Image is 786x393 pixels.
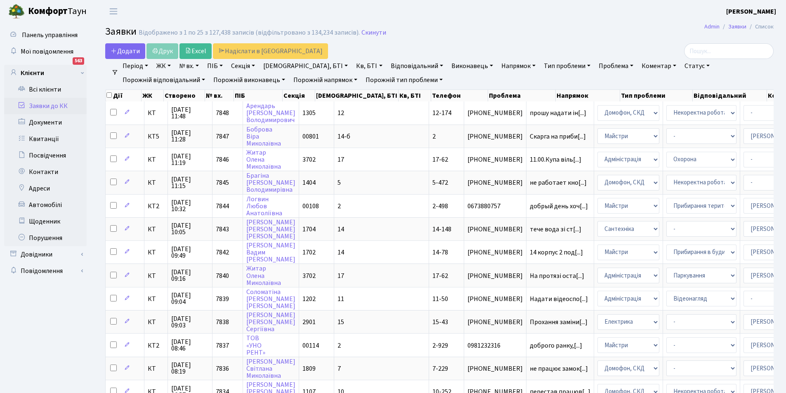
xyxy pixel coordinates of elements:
[693,90,767,101] th: Відповідальний
[595,59,637,73] a: Проблема
[171,315,209,329] span: [DATE] 09:03
[4,43,87,60] a: Мої повідомлення563
[216,294,229,304] span: 7839
[726,7,776,16] a: [PERSON_NAME]
[205,90,234,101] th: № вх.
[432,248,448,257] span: 14-78
[216,341,229,350] span: 7837
[4,180,87,197] a: Адреси
[302,155,316,164] span: 3702
[746,22,774,31] li: Список
[338,364,341,373] span: 7
[21,47,73,56] span: Мої повідомлення
[4,164,87,180] a: Контакти
[4,213,87,230] a: Щоденник
[338,225,344,234] span: 14
[315,90,399,101] th: [DEMOGRAPHIC_DATA], БТІ
[103,5,124,18] button: Переключити навігацію
[176,59,202,73] a: № вх.
[148,365,164,372] span: КТ
[210,73,288,87] a: Порожній виконавець
[4,246,87,263] a: Довідники
[4,98,87,114] a: Заявки до КК
[338,132,350,141] span: 14-б
[467,226,523,233] span: [PHONE_NUMBER]
[692,18,786,35] nav: breadcrumb
[338,341,341,350] span: 2
[171,153,209,166] span: [DATE] 11:19
[216,202,229,211] span: 7844
[234,90,283,101] th: ПІБ
[246,195,282,218] a: ЛогвинЛюбовАнатоліївна
[4,230,87,246] a: Порушення
[302,225,316,234] span: 1704
[111,47,140,56] span: Додати
[432,178,448,187] span: 5-472
[153,59,174,73] a: ЖК
[246,287,295,311] a: Соломатіна[PERSON_NAME][PERSON_NAME]
[530,318,588,327] span: Прохання заміни[...]
[399,90,431,101] th: Кв, БТІ
[216,248,229,257] span: 7842
[28,5,68,18] b: Комфорт
[164,90,205,101] th: Створено
[105,24,137,39] span: Заявки
[467,249,523,256] span: [PHONE_NUMBER]
[338,155,344,164] span: 17
[467,273,523,279] span: [PHONE_NUMBER]
[246,125,281,148] a: БоброваВіраМиколаївна
[681,59,713,73] a: Статус
[530,271,584,280] span: На протязі оста[...]
[171,362,209,375] span: [DATE] 08:19
[704,22,720,31] a: Admin
[246,264,281,287] a: ЖитарОленаМиколаївна
[338,294,344,304] span: 11
[338,202,341,211] span: 2
[171,176,209,189] span: [DATE] 11:15
[530,294,588,304] span: Надати відеоспо[...]
[387,59,446,73] a: Відповідальний
[105,43,145,59] a: Додати
[216,271,229,280] span: 7840
[530,341,582,350] span: доброго ранку,[...]
[4,27,87,43] a: Панель управління
[726,7,776,16] b: [PERSON_NAME]
[467,365,523,372] span: [PHONE_NUMBER]
[246,218,295,241] a: [PERSON_NAME][PERSON_NAME][PERSON_NAME]
[431,90,488,101] th: Телефон
[246,148,281,171] a: ЖитарОленаМиколаївна
[246,357,295,380] a: [PERSON_NAME]СвітланаМиколаївна
[283,90,315,101] th: Секція
[216,108,229,118] span: 7848
[302,341,319,350] span: 00114
[171,106,209,120] span: [DATE] 11:48
[432,271,448,280] span: 17-62
[432,155,448,164] span: 17-62
[432,318,448,327] span: 15-43
[432,364,448,373] span: 7-229
[4,114,87,131] a: Документи
[302,178,316,187] span: 1404
[432,294,448,304] span: 11-50
[467,179,523,186] span: [PHONE_NUMBER]
[148,273,164,279] span: КТ
[432,202,448,211] span: 2-498
[106,90,142,101] th: Дії
[638,59,680,73] a: Коментар
[179,43,212,59] a: Excel
[530,364,588,373] span: не працює замок[...]
[530,108,586,118] span: прошу надати ін[...]
[556,90,620,101] th: Напрямок
[302,108,316,118] span: 1305
[171,222,209,235] span: [DATE] 10:05
[302,248,316,257] span: 1702
[467,203,523,209] span: 0673880757
[148,110,164,116] span: КТ
[4,263,87,279] a: Повідомлення
[4,131,87,147] a: Квитанції
[28,5,87,19] span: Таун
[302,202,319,211] span: 00108
[467,110,523,116] span: [PHONE_NUMBER]
[530,178,587,187] span: не работает кно[...]
[302,271,316,280] span: 3702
